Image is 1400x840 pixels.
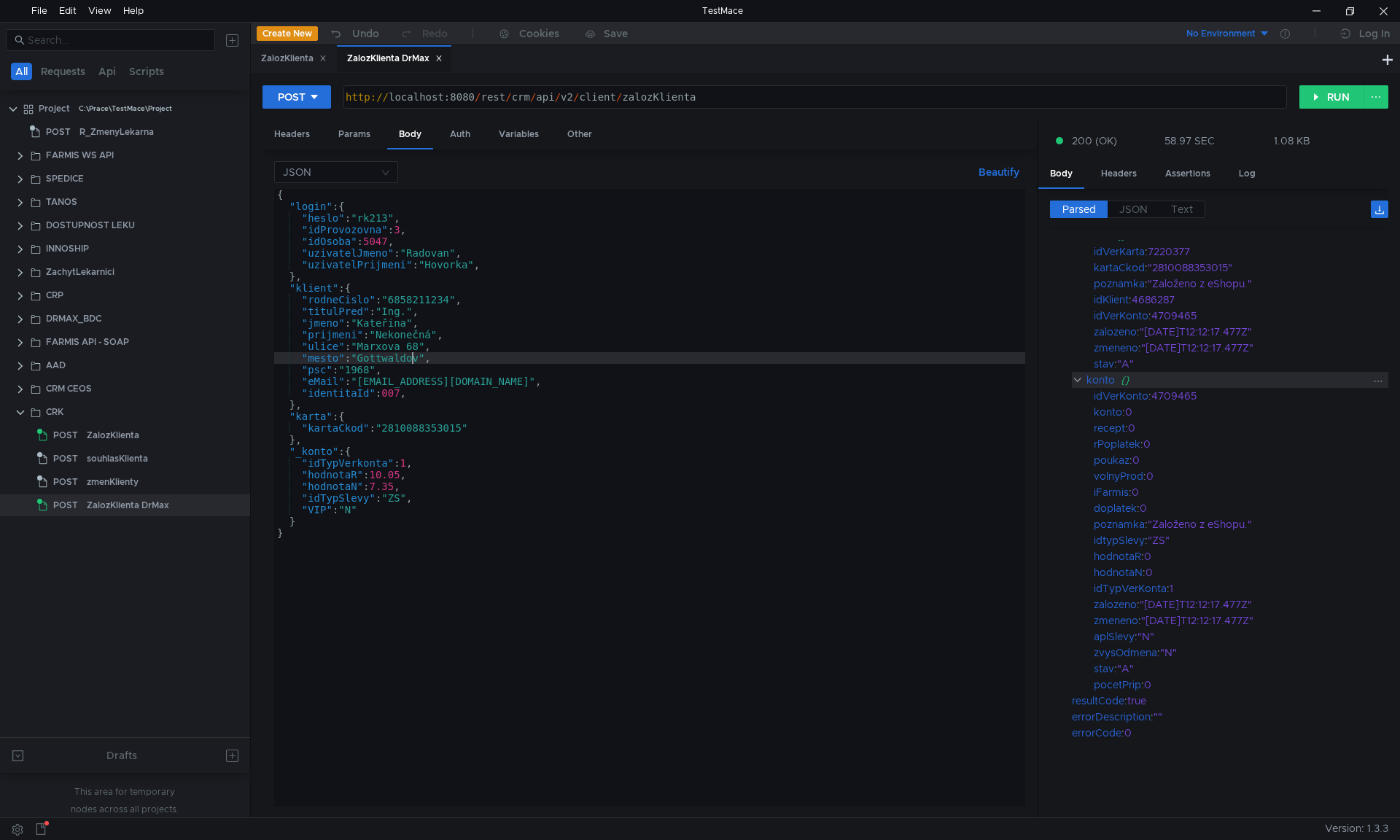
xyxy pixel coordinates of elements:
div: recept [1094,420,1125,436]
div: 7220377 [1148,244,1372,260]
button: All [11,63,32,80]
div: 0 [1146,468,1372,484]
div: : [1072,709,1388,725]
div: poznamka [1094,276,1145,292]
div: Log In [1359,25,1390,42]
div: CRP [46,284,63,306]
div: 0 [1132,484,1371,500]
div: Auth [438,121,482,148]
div: 0 [1128,420,1370,436]
div: zvysOdmena [1094,645,1157,661]
div: pocetPrip [1094,677,1141,693]
div: Headers [1089,160,1148,187]
button: Scripts [125,63,168,80]
button: Api [94,63,120,80]
div: : [1094,244,1388,260]
button: Redo [389,23,458,44]
div: 0 [1124,725,1372,741]
div: zmeneno [1094,340,1138,356]
div: Redo [422,25,448,42]
input: Search... [28,32,206,48]
div: zmeneno [1094,612,1138,629]
span: POST [46,121,71,143]
div: : [1094,548,1388,564]
div: 0 [1144,677,1372,693]
div: : [1094,532,1388,548]
div: : [1094,612,1388,629]
div: : [1094,436,1388,452]
div: : [1094,629,1388,645]
div: : [1094,484,1388,500]
div: : [1094,324,1388,340]
button: RUN [1299,85,1364,109]
div: FARMIS API - SOAP [46,331,129,353]
div: : [1094,276,1388,292]
span: Parsed [1062,203,1096,216]
div: konto [1094,404,1122,420]
button: Undo [318,23,389,44]
div: 1 [1170,580,1373,596]
span: 200 (OK) [1072,133,1117,149]
div: Body [1038,160,1084,189]
div: "A" [1117,661,1369,677]
div: DRMAX_BDC [46,308,101,330]
div: 0 [1140,500,1371,516]
div: : [1094,260,1388,276]
div: 0 [1143,436,1372,452]
div: rPoplatek [1094,436,1140,452]
div: poukaz [1094,452,1129,468]
span: POST [53,494,78,516]
div: idTypVerKonta [1094,580,1167,596]
div: : [1094,340,1388,356]
div: ZalozKlienta [87,424,139,446]
div: : [1094,292,1388,308]
span: Version: 1.3.3 [1325,818,1388,839]
div: 0 [1132,452,1371,468]
span: POST [53,424,78,446]
div: : [1072,693,1388,709]
div: Body [387,121,433,149]
div: "N" [1137,629,1371,645]
div: "[DATE]T12:12:17.477Z" [1141,612,1372,629]
div: : [1094,580,1388,596]
div: iFarmis [1094,484,1129,500]
div: aplSlevy [1094,629,1135,645]
div: : [1094,564,1388,580]
div: "Založeno z eShopu." [1148,516,1372,532]
div: stav [1094,356,1114,372]
div: SPEDICE [46,168,84,190]
div: ZalozKlienta [261,51,327,66]
div: ZalozKlienta DrMax [87,494,169,516]
div: "A" [1117,356,1369,372]
div: Project [39,98,70,120]
div: volnyProd [1094,468,1143,484]
div: "ZS" [1148,532,1372,548]
div: : [1094,388,1388,404]
div: POST [278,89,306,105]
div: idtypSlevy [1094,532,1145,548]
div: 4686287 [1132,292,1371,308]
div: Assertions [1154,160,1222,187]
div: 0 [1144,548,1372,564]
button: No Environment [1169,22,1270,45]
div: {} [1121,372,1370,388]
div: DOSTUPNOST LEKU [46,214,135,236]
button: Create New [257,26,318,41]
div: : [1094,516,1388,532]
div: : [1094,661,1388,677]
div: No Environment [1186,27,1256,41]
div: idVerKarta [1094,244,1145,260]
div: : [1094,404,1388,420]
div: idVerKonto [1094,308,1148,324]
div: Undo [352,25,379,42]
div: idVerKonto [1094,388,1148,404]
div: 1.08 KB [1274,134,1310,147]
div: konto [1086,372,1115,388]
div: R_ZmenyLekarna [79,121,154,143]
div: zalozeno [1094,596,1137,612]
div: ZalozKlienta DrMax [347,51,443,66]
div: hodnotaR [1094,548,1141,564]
div: : [1072,725,1388,741]
div: "2810088353015" [1148,260,1372,276]
div: : [1094,308,1388,324]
